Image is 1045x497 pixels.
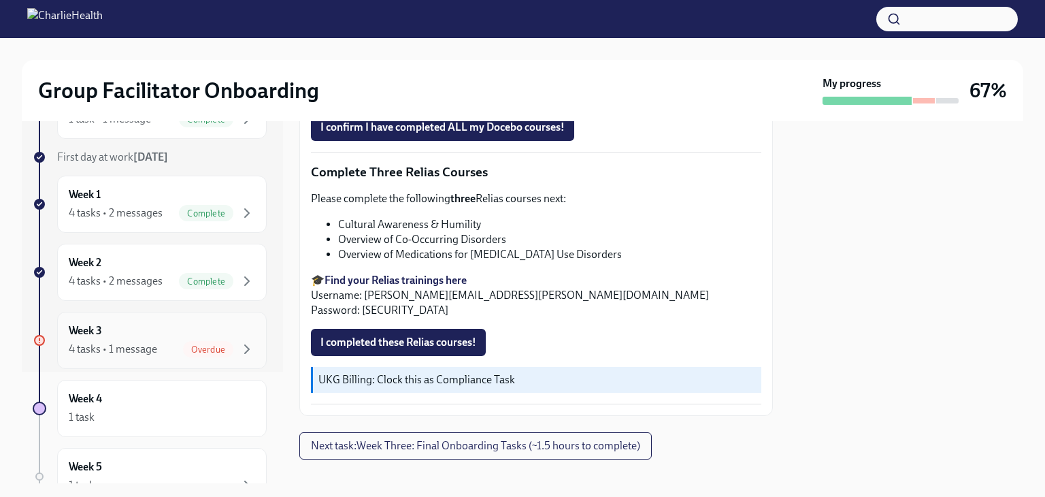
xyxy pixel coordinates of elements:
button: I confirm I have completed ALL my Docebo courses! [311,114,574,141]
div: 4 tasks • 2 messages [69,274,163,289]
strong: My progress [823,76,881,91]
a: Week 24 tasks • 2 messagesComplete [33,244,267,301]
div: 1 task [69,410,95,425]
span: I confirm I have completed ALL my Docebo courses! [320,121,565,134]
h6: Week 3 [69,323,102,338]
a: Week 34 tasks • 1 messageOverdue [33,312,267,369]
button: Next task:Week Three: Final Onboarding Tasks (~1.5 hours to complete) [299,432,652,460]
span: Overdue [183,344,233,355]
button: I completed these Relias courses! [311,329,486,356]
h6: Week 4 [69,391,102,406]
img: CharlieHealth [27,8,103,30]
a: Week 41 task [33,380,267,437]
div: 4 tasks • 1 message [69,342,157,357]
span: Complete [179,276,233,287]
div: 1 task [69,478,95,493]
span: I completed these Relias courses! [320,336,476,349]
strong: three [450,192,476,205]
h6: Week 5 [69,460,102,475]
a: Find your Relias trainings here [325,274,467,287]
p: Complete Three Relias Courses [311,163,761,181]
span: Complete [179,208,233,219]
a: First day at work[DATE] [33,150,267,165]
span: Next task : Week Three: Final Onboarding Tasks (~1.5 hours to complete) [311,439,640,453]
h2: Group Facilitator Onboarding [38,77,319,104]
p: Please complete the following Relias courses next: [311,191,761,206]
strong: [DATE] [133,150,168,163]
li: Overview of Medications for [MEDICAL_DATA] Use Disorders [338,247,761,262]
span: First day at work [57,150,168,163]
h6: Week 2 [69,255,101,270]
h6: Week 1 [69,187,101,202]
a: Week 14 tasks • 2 messagesComplete [33,176,267,233]
li: Cultural Awareness & Humility [338,217,761,232]
p: 🎓 Username: [PERSON_NAME][EMAIL_ADDRESS][PERSON_NAME][DOMAIN_NAME] Password: [SECURITY_DATA] [311,273,761,318]
div: 4 tasks • 2 messages [69,206,163,221]
p: UKG Billing: Clock this as Compliance Task [318,372,756,387]
li: Overview of Co-Occurring Disorders [338,232,761,247]
h3: 67% [969,78,1007,103]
